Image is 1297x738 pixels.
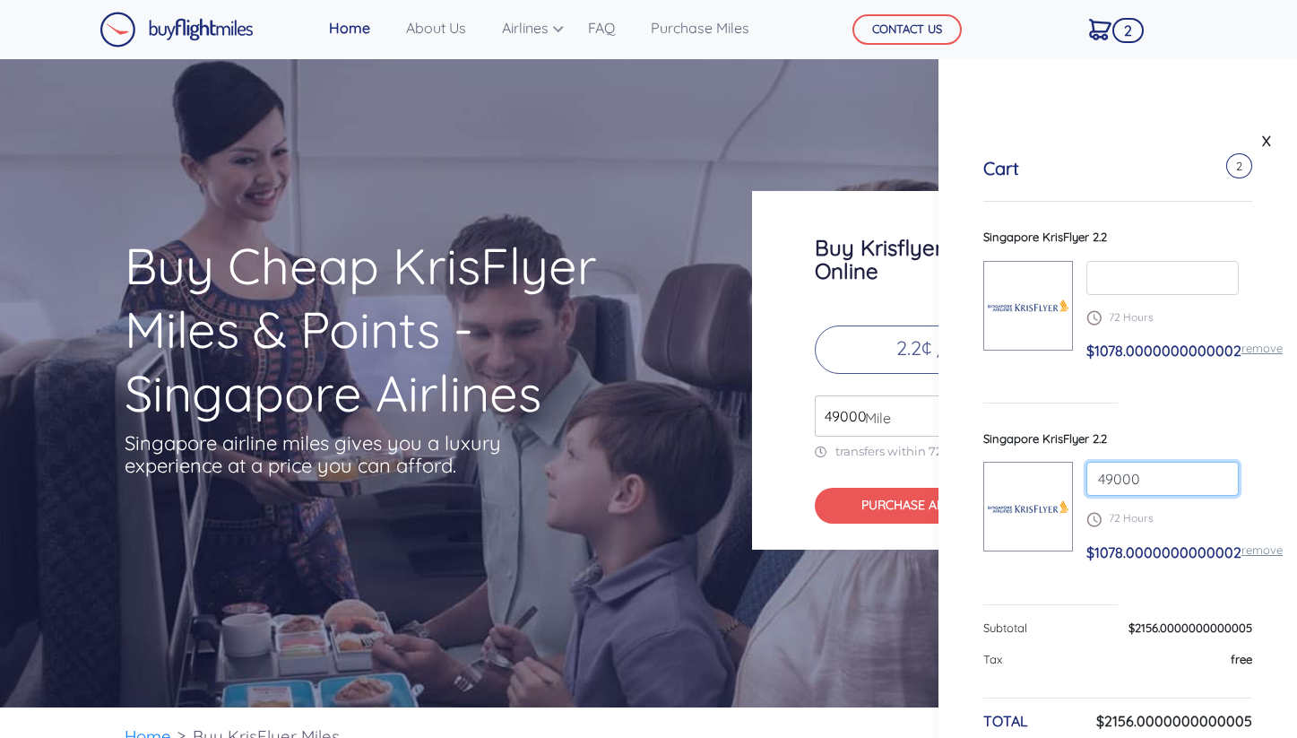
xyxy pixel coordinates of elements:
span: Mile [856,407,891,429]
span: 2 [1226,153,1252,178]
img: Singapore-KrisFlyer.png [984,286,1072,326]
p: 2.2¢ /per miles [815,326,1111,374]
a: Buy Flight Miles Logo [99,7,254,52]
button: CONTACT US [852,14,962,45]
img: Buy Flight Miles Logo [99,12,254,48]
span: free [1231,652,1252,666]
a: 2 [1082,10,1119,48]
span: Singapore KrisFlyer 2.2 [983,230,1107,244]
h1: Buy Cheap KrisFlyer Miles & Points - Singapore Airlines [125,234,682,425]
span: Singapore KrisFlyer 2.2 [983,431,1107,446]
h6: $2156.0000000000005 [1096,713,1252,730]
span: Tax [983,652,1002,666]
img: schedule.png [1086,310,1102,326]
a: Home [322,10,377,46]
p: Singapore airline miles gives you a luxury experience at a price you can afford. [125,432,528,477]
span: $2156.0000000000005 [1128,621,1252,635]
img: schedule.png [1086,512,1102,527]
img: Singapore-KrisFlyer.png [984,488,1072,527]
span: 2 [1112,18,1144,43]
a: remove [1241,341,1283,355]
h3: Buy Krisflyer Airline Miles Online [815,236,1111,282]
a: About Us [399,10,473,46]
p: 72 Hours [1086,309,1239,326]
a: Purchase Miles [644,10,757,46]
span: $1078.0000000000002 [1086,342,1241,360]
p: 72 Hours [1086,510,1239,526]
h5: Cart [983,158,1019,179]
span: Subtotal [983,621,1027,635]
span: $1078.0000000000002 [1086,543,1241,561]
img: Cart [1089,19,1111,40]
h6: TOTAL [983,713,1028,730]
a: Airlines [495,10,559,46]
a: X [1258,127,1275,154]
button: PURCHASE AIRLINE MILES$1,078.00 [815,488,1111,525]
p: transfers within 72 hours [815,444,1111,459]
a: FAQ [581,10,622,46]
a: remove [1241,543,1283,557]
